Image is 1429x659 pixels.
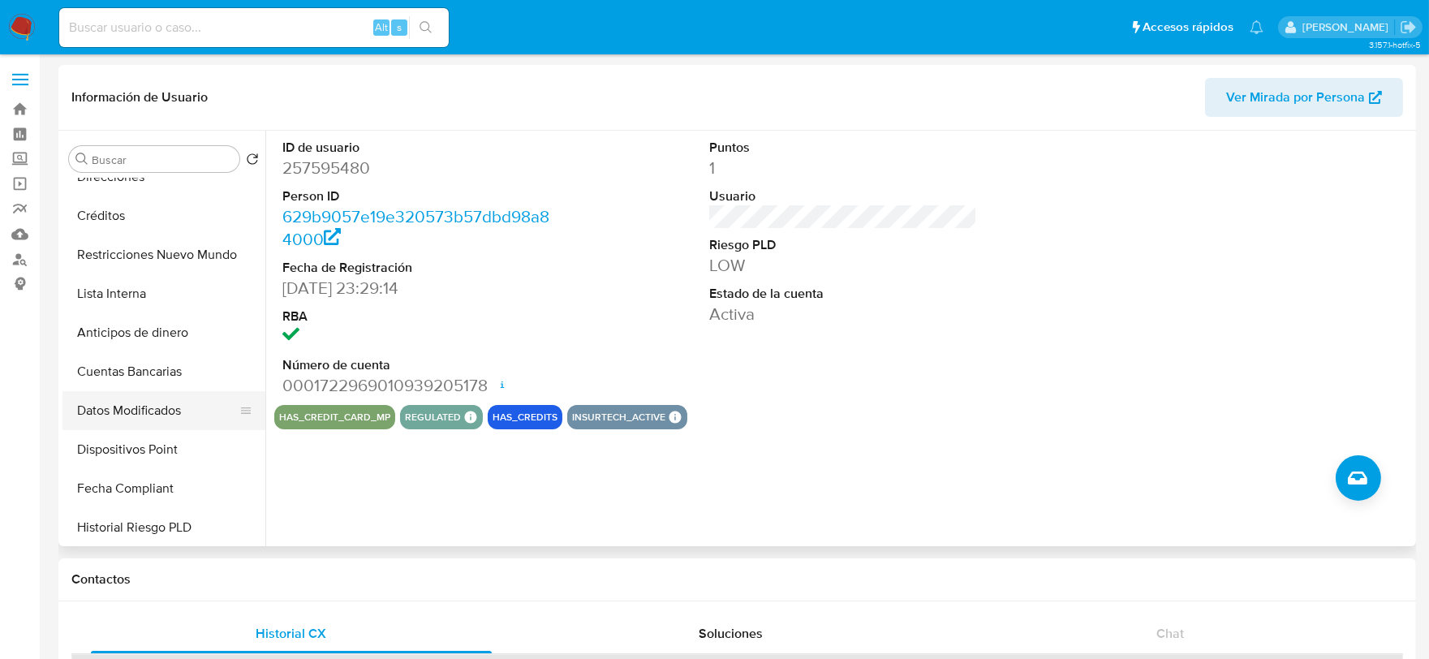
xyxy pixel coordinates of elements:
[92,153,233,167] input: Buscar
[75,153,88,166] button: Buscar
[282,259,551,277] dt: Fecha de Registración
[405,414,461,420] button: regulated
[282,139,551,157] dt: ID de usuario
[709,236,978,254] dt: Riesgo PLD
[62,430,265,469] button: Dispositivos Point
[71,571,1403,588] h1: Contactos
[59,17,449,38] input: Buscar usuario o caso...
[62,508,265,547] button: Historial Riesgo PLD
[709,254,978,277] dd: LOW
[282,356,551,374] dt: Número de cuenta
[279,414,390,420] button: has_credit_card_mp
[282,187,551,205] dt: Person ID
[1250,20,1263,34] a: Notificaciones
[62,352,265,391] button: Cuentas Bancarias
[282,308,551,325] dt: RBA
[71,89,208,106] h1: Información de Usuario
[282,374,551,397] dd: 0001722969010939205178
[709,303,978,325] dd: Activa
[282,157,551,179] dd: 257595480
[62,196,265,235] button: Créditos
[709,139,978,157] dt: Puntos
[1400,19,1417,36] a: Salir
[1143,19,1233,36] span: Accesos rápidos
[493,414,557,420] button: has_credits
[282,277,551,299] dd: [DATE] 23:29:14
[699,624,763,643] span: Soluciones
[62,469,265,508] button: Fecha Compliant
[709,187,978,205] dt: Usuario
[256,624,326,643] span: Historial CX
[1302,19,1394,35] p: dalia.goicochea@mercadolibre.com.mx
[1156,624,1184,643] span: Chat
[1205,78,1403,117] button: Ver Mirada por Persona
[409,16,442,39] button: search-icon
[282,205,549,251] a: 629b9057e19e320573b57dbd98a84000
[1226,78,1365,117] span: Ver Mirada por Persona
[709,285,978,303] dt: Estado de la cuenta
[375,19,388,35] span: Alt
[62,235,265,274] button: Restricciones Nuevo Mundo
[62,313,265,352] button: Anticipos de dinero
[62,274,265,313] button: Lista Interna
[572,414,665,420] button: insurtech_active
[709,157,978,179] dd: 1
[62,391,252,430] button: Datos Modificados
[246,153,259,170] button: Volver al orden por defecto
[397,19,402,35] span: s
